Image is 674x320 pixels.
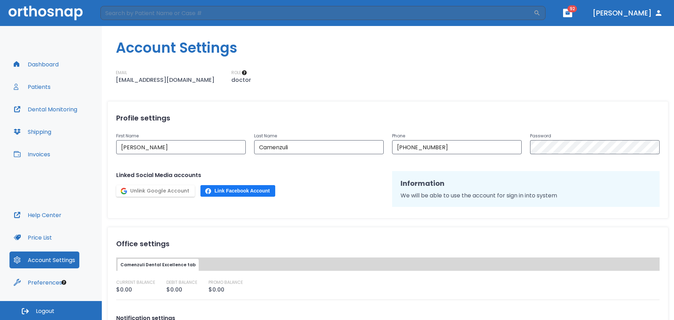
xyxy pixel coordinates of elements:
[568,5,577,12] span: 92
[118,259,199,271] button: Camenzuli Dental Excellence tab
[118,259,658,271] div: tabs
[401,178,651,189] h2: Information
[392,132,522,140] p: Phone
[209,286,224,294] p: $0.00
[116,70,127,76] p: EMAIL
[231,70,241,76] p: ROLE
[530,132,660,140] p: Password
[9,274,66,291] button: Preferences
[166,279,197,286] p: DEBIT BALANCE
[116,140,246,154] input: First Name
[9,229,56,246] button: Price List
[116,132,246,140] p: First Name
[9,146,54,163] button: Invoices
[116,113,660,123] h2: Profile settings
[209,279,243,286] p: PROMO BALANCE
[116,76,214,84] p: [EMAIL_ADDRESS][DOMAIN_NAME]
[166,286,182,294] p: $0.00
[392,140,522,154] input: Phone
[8,6,83,20] img: Orthosnap
[9,56,63,73] button: Dashboard
[590,7,666,19] button: [PERSON_NAME]
[116,171,384,179] p: Linked Social Media accounts
[9,78,55,95] button: Patients
[9,207,66,223] button: Help Center
[401,191,651,200] p: We will be able to use the account for sign in into system
[254,140,384,154] input: Last Name
[231,76,251,84] p: doctor
[36,307,54,315] span: Logout
[200,185,275,197] button: Link Facebook Account
[116,185,195,197] button: Unlink Google Account
[9,101,81,118] button: Dental Monitoring
[116,286,132,294] p: $0.00
[116,279,155,286] p: CURRENT BALANCE
[116,239,660,249] h2: Office settings
[241,70,247,76] div: Tooltip anchor
[116,37,674,58] h1: Account Settings
[100,6,534,20] input: Search by Patient Name or Case #
[254,132,384,140] p: Last Name
[9,123,55,140] button: Shipping
[9,252,79,268] button: Account Settings
[61,279,67,286] div: Tooltip anchor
